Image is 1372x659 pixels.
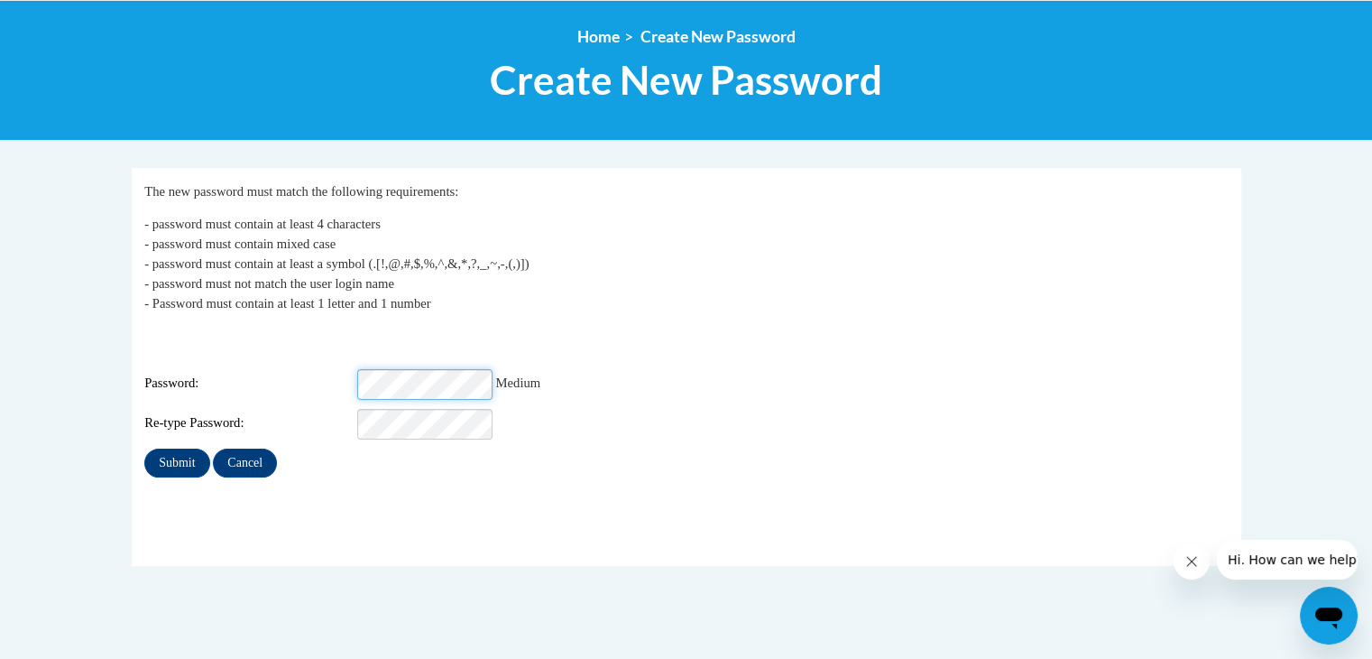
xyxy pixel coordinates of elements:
[144,449,209,478] input: Submit
[577,27,620,46] a: Home
[144,413,354,433] span: Re-type Password:
[144,184,458,199] span: The new password must match the following requirements:
[1217,540,1358,580] iframe: Message from company
[1174,543,1210,580] iframe: Close message
[490,56,882,104] span: Create New Password
[144,217,529,311] span: - password must contain at least 4 characters - password must contain mixed case - password must ...
[144,374,354,394] span: Password:
[213,449,277,478] input: Cancel
[640,27,796,46] span: Create New Password
[496,376,541,390] span: Medium
[11,13,146,27] span: Hi. How can we help?
[1300,587,1358,645] iframe: Button to launch messaging window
